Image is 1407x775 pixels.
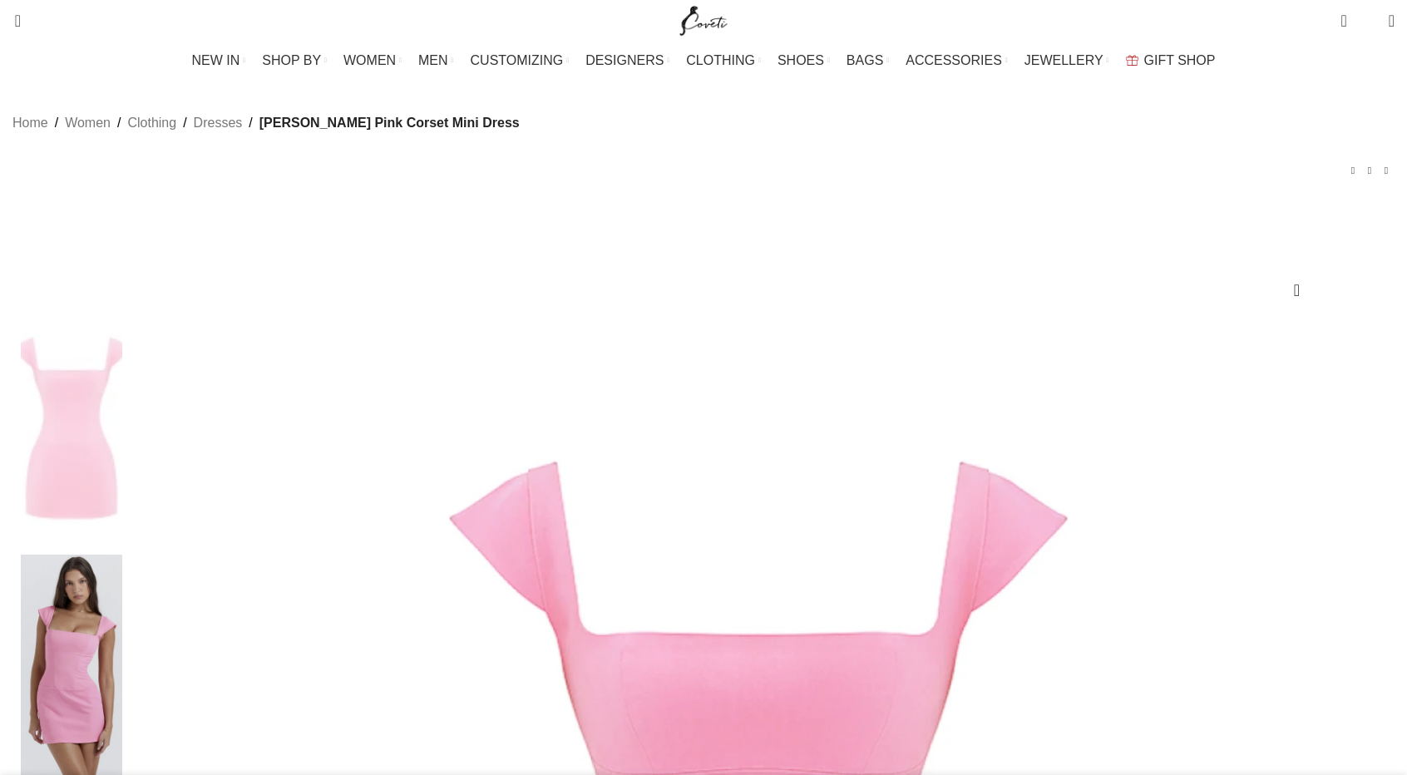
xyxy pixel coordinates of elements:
span: BAGS [847,52,883,68]
a: NEW IN [192,44,246,77]
span: ACCESSORIES [906,52,1002,68]
a: Search [4,4,21,37]
a: Home [12,112,48,134]
nav: Breadcrumb [12,112,520,134]
span: NEW IN [192,52,240,68]
a: DESIGNERS [585,44,669,77]
a: Dresses [194,112,243,134]
a: Previous product [1345,162,1361,179]
a: BAGS [847,44,889,77]
a: ACCESSORIES [906,44,1008,77]
div: Main navigation [4,44,1403,77]
a: WOMEN [343,44,402,77]
span: [PERSON_NAME] Pink Corset Mini Dress [259,112,520,134]
a: CLOTHING [686,44,761,77]
span: SHOP BY [262,52,321,68]
a: SHOES [778,44,830,77]
div: My Wishlist [1360,4,1376,37]
a: Women [65,112,111,134]
a: Next product [1378,162,1395,179]
span: GIFT SHOP [1144,52,1216,68]
span: MEN [418,52,448,68]
img: GiftBag [1126,55,1138,66]
span: 0 [1342,8,1355,21]
a: 0 [1332,4,1355,37]
a: GIFT SHOP [1126,44,1216,77]
a: SHOP BY [262,44,327,77]
span: JEWELLERY [1024,52,1103,68]
a: CUSTOMIZING [471,44,570,77]
span: DESIGNERS [585,52,664,68]
span: CLOTHING [686,52,755,68]
iframe: Intercom live chat [1350,718,1390,758]
a: Clothing [127,112,176,134]
span: WOMEN [343,52,396,68]
span: CUSTOMIZING [471,52,564,68]
img: House of cb [21,309,122,546]
a: JEWELLERY [1024,44,1109,77]
a: MEN [418,44,453,77]
a: Site logo [676,12,732,27]
span: SHOES [778,52,824,68]
span: 0 [1363,17,1375,29]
